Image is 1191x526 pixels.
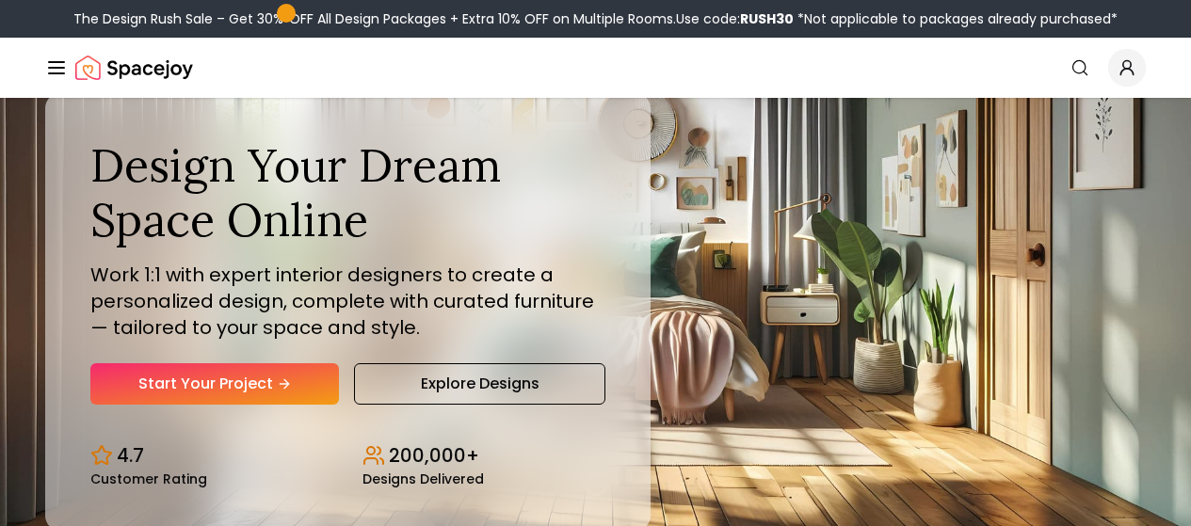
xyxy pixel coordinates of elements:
[45,38,1146,98] nav: Global
[362,472,484,486] small: Designs Delivered
[389,442,479,469] p: 200,000+
[75,49,193,87] img: Spacejoy Logo
[676,9,794,28] span: Use code:
[354,363,604,405] a: Explore Designs
[90,138,605,247] h1: Design Your Dream Space Online
[75,49,193,87] a: Spacejoy
[90,363,339,405] a: Start Your Project
[90,262,605,341] p: Work 1:1 with expert interior designers to create a personalized design, complete with curated fu...
[117,442,144,469] p: 4.7
[740,9,794,28] b: RUSH30
[90,427,605,486] div: Design stats
[90,472,207,486] small: Customer Rating
[73,9,1118,28] div: The Design Rush Sale – Get 30% OFF All Design Packages + Extra 10% OFF on Multiple Rooms.
[794,9,1118,28] span: *Not applicable to packages already purchased*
